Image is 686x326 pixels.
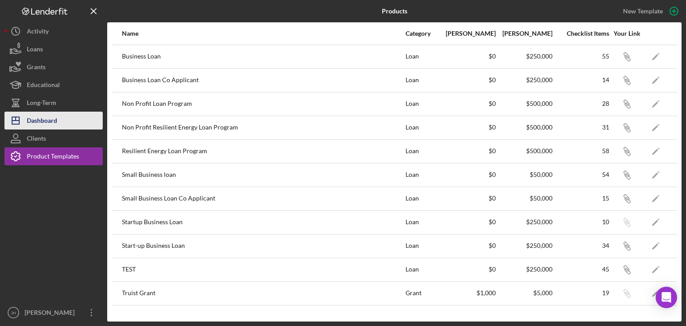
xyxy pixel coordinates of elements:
[122,140,405,163] div: Resilient Energy Loan Program
[440,218,496,226] div: $0
[406,211,439,234] div: Loan
[656,287,677,308] div: Open Intercom Messenger
[406,30,439,37] div: Category
[27,147,79,167] div: Product Templates
[497,218,552,226] div: $250,000
[553,242,609,249] div: 34
[4,22,103,40] button: Activity
[497,100,552,107] div: $500,000
[440,30,496,37] div: [PERSON_NAME]
[553,53,609,60] div: 55
[440,171,496,178] div: $0
[27,94,56,114] div: Long-Term
[27,76,60,96] div: Educational
[553,76,609,84] div: 14
[4,76,103,94] button: Educational
[497,266,552,273] div: $250,000
[27,58,46,78] div: Grants
[618,4,682,18] button: New Template
[406,93,439,115] div: Loan
[122,282,405,305] div: Truist Grant
[497,289,552,297] div: $5,000
[497,195,552,202] div: $50,000
[4,130,103,147] button: Clients
[27,22,49,42] div: Activity
[440,195,496,202] div: $0
[11,310,16,315] text: JH
[497,242,552,249] div: $250,000
[553,171,609,178] div: 54
[122,69,405,92] div: Business Loan Co Applicant
[553,266,609,273] div: 45
[553,218,609,226] div: 10
[122,188,405,210] div: Small Business Loan Co Applicant
[440,124,496,131] div: $0
[122,117,405,139] div: Non Profit Resilient Energy Loan Program
[623,4,663,18] div: New Template
[553,289,609,297] div: 19
[553,195,609,202] div: 15
[553,124,609,131] div: 31
[553,147,609,155] div: 58
[497,124,552,131] div: $500,000
[497,147,552,155] div: $500,000
[440,242,496,249] div: $0
[4,147,103,165] button: Product Templates
[4,304,103,322] button: JH[PERSON_NAME]
[4,40,103,58] button: Loans
[440,100,496,107] div: $0
[122,93,405,115] div: Non Profit Loan Program
[122,164,405,186] div: Small Business loan
[4,112,103,130] button: Dashboard
[27,112,57,132] div: Dashboard
[406,188,439,210] div: Loan
[497,30,552,37] div: [PERSON_NAME]
[27,130,46,150] div: Clients
[406,164,439,186] div: Loan
[382,8,407,15] b: Products
[122,211,405,234] div: Startup Business Loan
[406,235,439,257] div: Loan
[497,53,552,60] div: $250,000
[497,76,552,84] div: $250,000
[406,140,439,163] div: Loan
[610,30,644,37] div: Your Link
[4,94,103,112] button: Long-Term
[440,266,496,273] div: $0
[406,46,439,68] div: Loan
[406,259,439,281] div: Loan
[406,282,439,305] div: Grant
[553,30,609,37] div: Checklist Items
[122,235,405,257] div: Start-up Business Loan
[122,46,405,68] div: Business Loan
[440,53,496,60] div: $0
[440,289,496,297] div: $1,000
[440,147,496,155] div: $0
[406,117,439,139] div: Loan
[553,100,609,107] div: 28
[122,259,405,281] div: TEST
[22,304,80,324] div: [PERSON_NAME]
[122,30,405,37] div: Name
[440,76,496,84] div: $0
[27,40,43,60] div: Loans
[497,171,552,178] div: $50,000
[4,58,103,76] button: Grants
[406,69,439,92] div: Loan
